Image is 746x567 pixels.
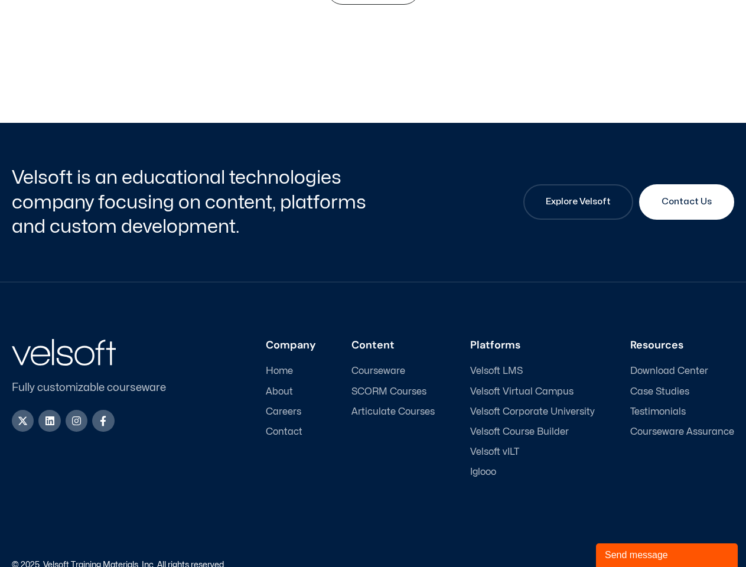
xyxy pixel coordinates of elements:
a: Testimonials [630,406,734,418]
h2: Velsoft is an educational technologies company focusing on content, platforms and custom developm... [12,165,370,239]
a: Velsoft vILT [470,447,595,458]
iframe: chat widget [596,541,740,567]
a: About [266,386,316,397]
a: Case Studies [630,386,734,397]
a: Velsoft LMS [470,366,595,377]
a: Velsoft Virtual Campus [470,386,595,397]
a: Courseware Assurance [630,426,734,438]
span: Velsoft LMS [470,366,523,377]
span: Contact [266,426,302,438]
a: Iglooo [470,467,595,478]
span: About [266,386,293,397]
h3: Resources [630,339,734,352]
a: Velsoft Course Builder [470,426,595,438]
a: Contact [266,426,316,438]
a: Home [266,366,316,377]
span: Velsoft Course Builder [470,426,569,438]
a: Articulate Courses [351,406,435,418]
span: Careers [266,406,301,418]
a: Courseware [351,366,435,377]
p: Fully customizable courseware [12,380,185,396]
a: Download Center [630,366,734,377]
span: Courseware [351,366,405,377]
span: SCORM Courses [351,386,426,397]
span: Home [266,366,293,377]
a: SCORM Courses [351,386,435,397]
a: Careers [266,406,316,418]
a: Explore Velsoft [523,184,633,220]
h3: Company [266,339,316,352]
span: Download Center [630,366,708,377]
span: Explore Velsoft [546,195,611,209]
a: Velsoft Corporate University [470,406,595,418]
span: Iglooo [470,467,496,478]
span: Velsoft Virtual Campus [470,386,574,397]
span: Contact Us [662,195,712,209]
h3: Content [351,339,435,352]
a: Contact Us [639,184,734,220]
span: Case Studies [630,386,689,397]
span: Velsoft vILT [470,447,519,458]
h3: Platforms [470,339,595,352]
span: Testimonials [630,406,686,418]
